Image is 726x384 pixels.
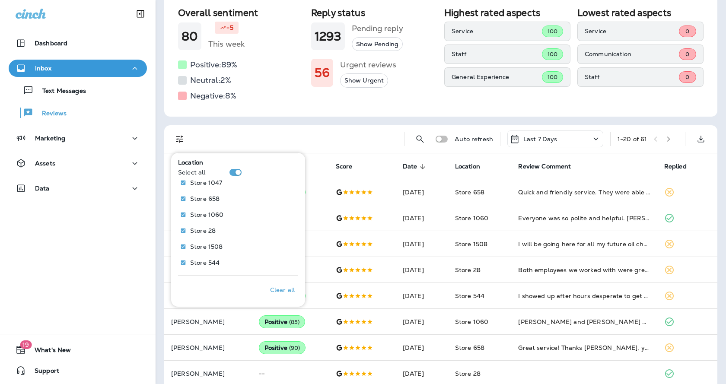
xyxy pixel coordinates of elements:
[190,58,237,72] h5: Positive: 89 %
[664,163,698,171] span: Replied
[267,279,298,301] button: Clear all
[9,362,147,379] button: Support
[315,66,330,80] h1: 56
[685,73,689,81] span: 0
[336,163,364,171] span: Score
[452,28,542,35] p: Service
[190,179,222,186] p: Store 1047
[311,7,437,18] h2: Reply status
[340,58,396,72] h5: Urgent reviews
[455,292,484,300] span: Store 544
[444,7,570,18] h2: Highest rated aspects
[396,283,448,309] td: [DATE]
[270,286,295,293] p: Clear all
[455,163,491,171] span: Location
[259,315,306,328] div: Positive
[585,28,679,35] p: Service
[9,81,147,99] button: Text Messages
[171,344,245,351] p: [PERSON_NAME]
[455,240,487,248] span: Store 1508
[190,195,220,202] p: Store 658
[664,163,687,170] span: Replied
[455,136,493,143] p: Auto refresh
[190,89,236,103] h5: Negative: 8 %
[403,163,417,170] span: Date
[20,340,32,349] span: 19
[33,110,67,118] p: Reviews
[396,335,448,361] td: [DATE]
[190,259,220,266] p: Store 544
[190,211,223,218] p: Store 1060
[181,29,198,44] h1: 80
[452,51,542,57] p: Staff
[618,136,647,143] div: 1 - 20 of 61
[548,73,557,81] span: 100
[35,135,65,142] p: Marketing
[585,73,679,80] p: Staff
[452,73,542,80] p: General Experience
[685,28,689,35] span: 0
[178,169,205,176] p: Select all
[171,130,188,148] button: Filters
[26,367,59,378] span: Support
[692,130,710,148] button: Export as CSV
[352,22,403,35] h5: Pending reply
[518,188,650,197] div: Quick and friendly service. They were able to fix rock chips in my windshield. Highly recommend!!
[585,51,679,57] p: Communication
[336,163,353,170] span: Score
[518,163,571,170] span: Review Comment
[518,163,582,171] span: Review Comment
[455,318,488,326] span: Store 1060
[396,309,448,335] td: [DATE]
[518,292,650,300] div: I showed up after hours desperate to get a rock chip filled and Zach was kind enough to fill it f...
[9,60,147,77] button: Inbox
[178,7,304,18] h2: Overall sentiment
[403,163,429,171] span: Date
[171,370,245,377] p: [PERSON_NAME]
[171,148,305,307] div: Filters
[577,7,704,18] h2: Lowest rated aspects
[455,344,484,352] span: Store 658
[35,65,51,72] p: Inbox
[340,73,388,88] button: Show Urgent
[455,188,484,196] span: Store 658
[523,136,557,143] p: Last 7 Days
[352,37,403,51] button: Show Pending
[9,104,147,122] button: Reviews
[396,231,448,257] td: [DATE]
[396,179,448,205] td: [DATE]
[35,160,55,167] p: Assets
[178,159,203,166] span: Location
[411,130,429,148] button: Search Reviews
[190,73,231,87] h5: Neutral: 2 %
[9,180,147,197] button: Data
[518,240,650,248] div: I will be going here for all my future oil changes! Faith and Kenneth are amazing! I drive 80 mil...
[34,87,86,95] p: Text Messages
[9,341,147,359] button: 19What's New
[208,37,245,51] h5: This week
[455,266,481,274] span: Store 28
[396,257,448,283] td: [DATE]
[518,214,650,222] div: Everyone was so polite and helpful. Nick and Nate went out of their way to make sure I was comfor...
[9,35,147,52] button: Dashboard
[259,341,306,354] div: Positive
[289,344,300,352] span: ( 90 )
[35,185,50,192] p: Data
[315,29,341,44] h1: 1293
[518,343,650,352] div: Great service! Thanks Rosson, you’re a great help!
[548,28,557,35] span: 100
[26,346,71,357] span: What's New
[35,40,67,47] p: Dashboard
[396,205,448,231] td: [DATE]
[518,317,650,326] div: Joseph and Nate dibello were super kind and helped me get taken care of. Walked me through a few ...
[455,163,480,170] span: Location
[128,5,153,22] button: Collapse Sidebar
[9,130,147,147] button: Marketing
[226,23,233,32] p: -5
[548,51,557,58] span: 100
[171,318,245,325] p: [PERSON_NAME]
[9,155,147,172] button: Assets
[190,227,216,234] p: Store 28
[190,243,223,250] p: Store 1508
[289,318,300,326] span: ( 85 )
